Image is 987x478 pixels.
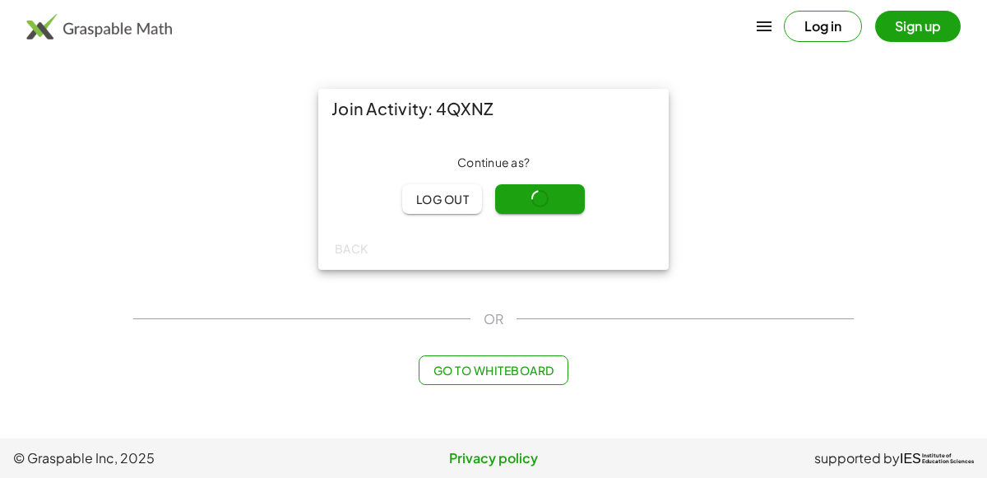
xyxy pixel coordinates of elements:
span: supported by [814,448,900,468]
span: OR [484,309,503,329]
span: © Graspable Inc, 2025 [13,448,333,468]
div: Continue as ? [331,155,656,171]
button: Go to Whiteboard [419,355,568,385]
span: Institute of Education Sciences [922,453,974,465]
div: Join Activity: 4QXNZ [318,89,669,128]
a: IESInstitute ofEducation Sciences [900,448,974,468]
a: Privacy policy [333,448,653,468]
span: Log out [415,192,469,207]
span: Go to Whiteboard [433,363,554,378]
button: Sign up [875,11,961,42]
button: Log in [784,11,862,42]
span: IES [900,451,921,466]
button: Log out [402,184,482,214]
